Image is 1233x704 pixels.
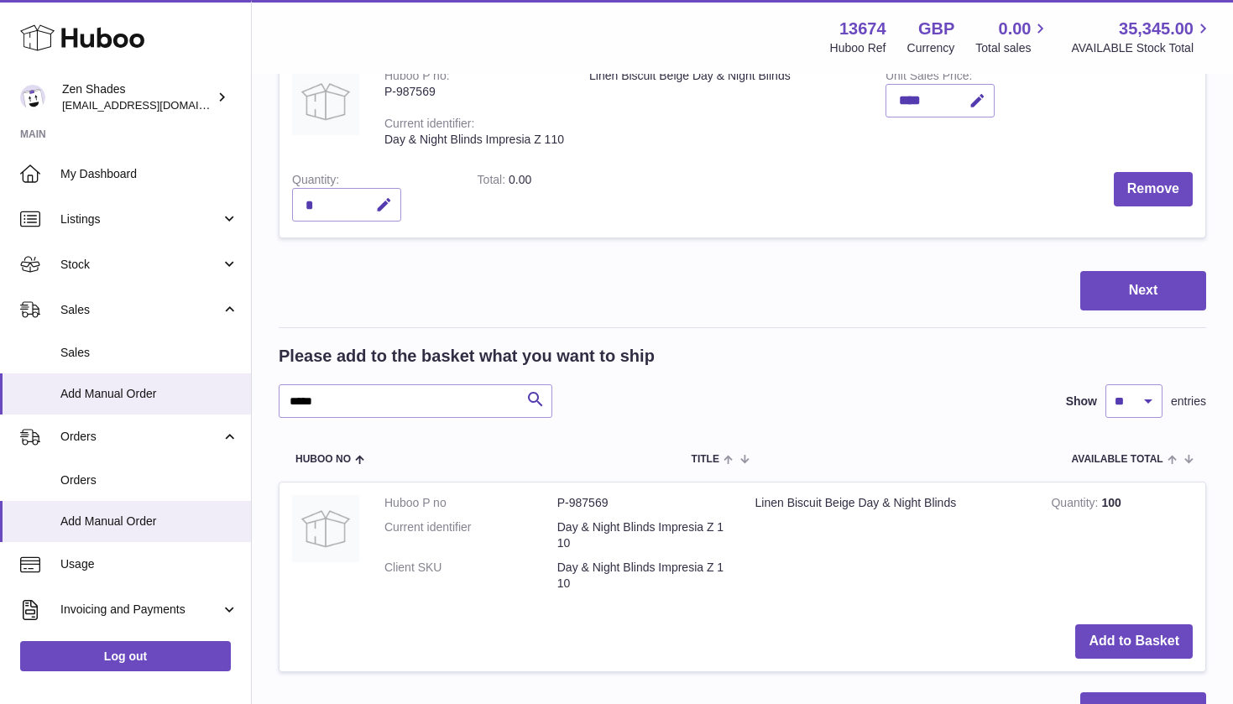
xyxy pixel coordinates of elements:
[292,495,359,562] img: Linen Biscuit Beige Day & Night Blinds
[60,302,221,318] span: Sales
[1080,271,1206,310] button: Next
[1066,394,1097,409] label: Show
[1119,18,1194,40] span: 35,345.00
[975,40,1050,56] span: Total sales
[1051,496,1101,514] strong: Quantity
[60,429,221,445] span: Orders
[295,454,351,465] span: Huboo no
[1075,624,1193,659] button: Add to Basket
[292,173,339,190] label: Quantity
[60,602,221,618] span: Invoicing and Payments
[384,495,557,511] dt: Huboo P no
[60,386,238,402] span: Add Manual Order
[557,495,730,511] dd: P-987569
[384,84,564,100] div: P-987569
[384,132,564,148] div: Day & Night Blinds Impresia Z 110
[886,69,972,86] label: Unit Sales Price
[557,560,730,592] dd: Day & Night Blinds Impresia Z 110
[60,257,221,273] span: Stock
[918,18,954,40] strong: GBP
[60,514,238,529] span: Add Manual Order
[1114,172,1193,206] button: Remove
[62,98,247,112] span: [EMAIL_ADDRESS][DOMAIN_NAME]
[999,18,1032,40] span: 0.00
[20,641,231,671] a: Log out
[279,345,655,368] h2: Please add to the basket what you want to ship
[1071,18,1213,56] a: 35,345.00 AVAILABLE Stock Total
[292,68,359,135] img: Linen Biscuit Beige Day & Night Blinds
[60,556,238,572] span: Usage
[384,519,557,551] dt: Current identifier
[60,345,238,361] span: Sales
[60,472,238,488] span: Orders
[839,18,886,40] strong: 13674
[384,117,474,134] div: Current identifier
[830,40,886,56] div: Huboo Ref
[62,81,213,113] div: Zen Shades
[60,166,238,182] span: My Dashboard
[1171,394,1206,409] span: entries
[509,173,531,186] span: 0.00
[478,173,509,190] label: Total
[1072,454,1163,465] span: AVAILABLE Total
[384,560,557,592] dt: Client SKU
[577,55,873,159] td: Linen Biscuit Beige Day & Night Blinds
[907,40,955,56] div: Currency
[557,519,730,551] dd: Day & Night Blinds Impresia Z 110
[1038,482,1205,612] td: 100
[384,69,450,86] div: Huboo P no
[60,211,221,227] span: Listings
[692,454,719,465] span: Title
[743,482,1039,612] td: Linen Biscuit Beige Day & Night Blinds
[20,85,45,110] img: hristo@zenshades.co.uk
[975,18,1050,56] a: 0.00 Total sales
[1071,40,1213,56] span: AVAILABLE Stock Total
